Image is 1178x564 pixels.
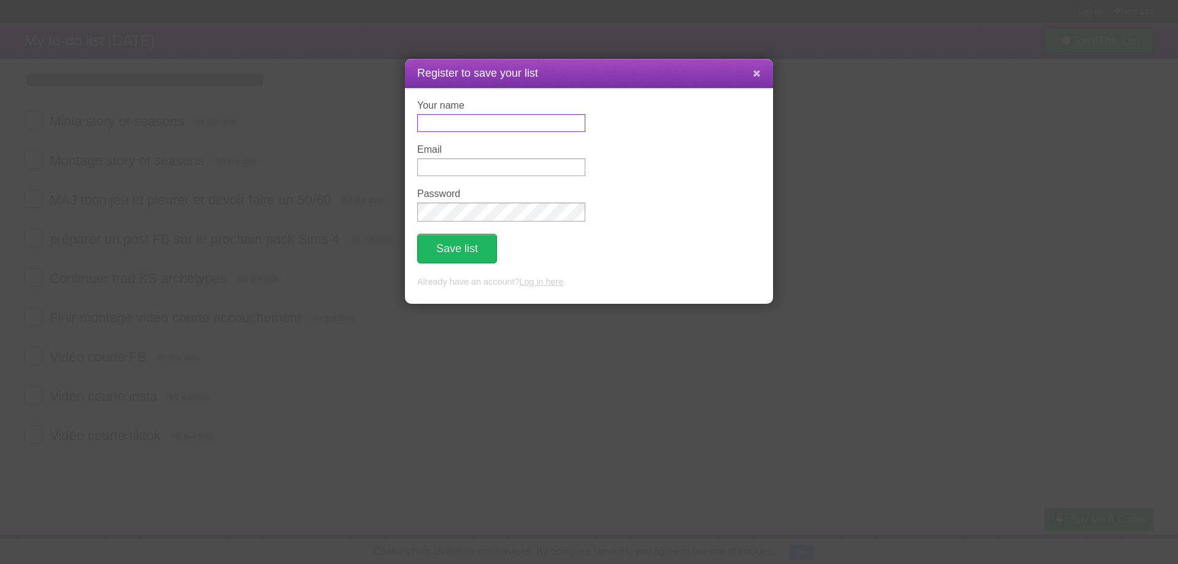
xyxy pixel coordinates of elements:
[417,100,585,111] label: Your name
[417,276,761,289] p: Already have an account? .
[417,65,761,82] h1: Register to save your list
[417,234,497,263] button: Save list
[519,277,563,287] a: Log in here
[417,144,585,155] label: Email
[417,188,585,199] label: Password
